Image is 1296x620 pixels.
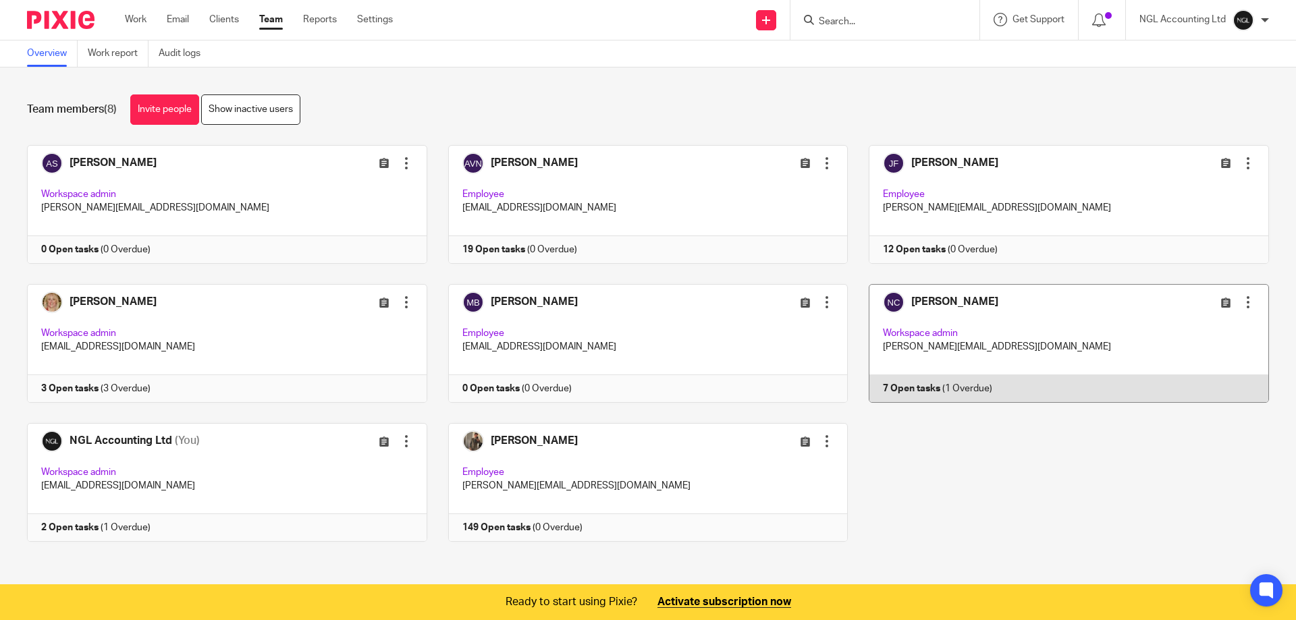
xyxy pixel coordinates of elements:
[104,104,117,115] span: (8)
[1013,15,1064,24] span: Get Support
[817,16,939,28] input: Search
[88,40,148,67] a: Work report
[357,13,393,26] a: Settings
[27,11,94,29] img: Pixie
[1139,13,1226,26] p: NGL Accounting Ltd
[303,13,337,26] a: Reports
[130,94,199,125] a: Invite people
[201,94,300,125] a: Show inactive users
[27,40,78,67] a: Overview
[209,13,239,26] a: Clients
[125,13,146,26] a: Work
[27,103,117,117] h1: Team members
[259,13,283,26] a: Team
[1233,9,1254,31] img: NGL%20Logo%20Social%20Circle%20JPG.jpg
[159,40,211,67] a: Audit logs
[167,13,189,26] a: Email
